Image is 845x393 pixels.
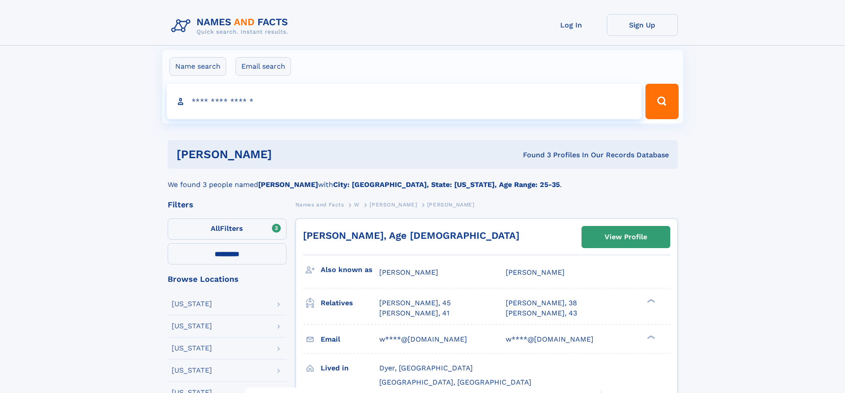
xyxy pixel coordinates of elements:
[236,57,291,76] label: Email search
[397,150,669,160] div: Found 3 Profiles In Our Records Database
[211,224,220,233] span: All
[172,300,212,307] div: [US_STATE]
[169,57,226,76] label: Name search
[295,199,344,210] a: Names and Facts
[168,169,678,190] div: We found 3 people named with .
[379,298,451,308] a: [PERSON_NAME], 45
[645,298,656,304] div: ❯
[172,367,212,374] div: [US_STATE]
[168,201,287,209] div: Filters
[607,14,678,36] a: Sign Up
[645,84,678,119] button: Search Button
[168,275,287,283] div: Browse Locations
[168,218,287,240] label: Filters
[354,199,360,210] a: W
[379,308,449,318] a: [PERSON_NAME], 41
[333,180,560,189] b: City: [GEOGRAPHIC_DATA], State: [US_STATE], Age Range: 25-35
[172,323,212,330] div: [US_STATE]
[369,202,417,208] span: [PERSON_NAME]
[321,296,379,311] h3: Relatives
[167,84,642,119] input: search input
[168,14,295,38] img: Logo Names and Facts
[536,14,607,36] a: Log In
[369,199,417,210] a: [PERSON_NAME]
[645,334,656,340] div: ❯
[172,345,212,352] div: [US_STATE]
[321,361,379,376] h3: Lived in
[177,149,397,160] h1: [PERSON_NAME]
[379,364,473,372] span: Dyer, [GEOGRAPHIC_DATA]
[379,268,438,276] span: [PERSON_NAME]
[354,202,360,208] span: W
[582,226,670,248] a: View Profile
[379,378,531,386] span: [GEOGRAPHIC_DATA], [GEOGRAPHIC_DATA]
[321,332,379,347] h3: Email
[427,202,475,208] span: [PERSON_NAME]
[605,227,647,247] div: View Profile
[506,298,577,308] a: [PERSON_NAME], 38
[506,268,565,276] span: [PERSON_NAME]
[303,230,519,241] a: [PERSON_NAME], Age [DEMOGRAPHIC_DATA]
[321,262,379,277] h3: Also known as
[506,308,577,318] a: [PERSON_NAME], 43
[258,180,318,189] b: [PERSON_NAME]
